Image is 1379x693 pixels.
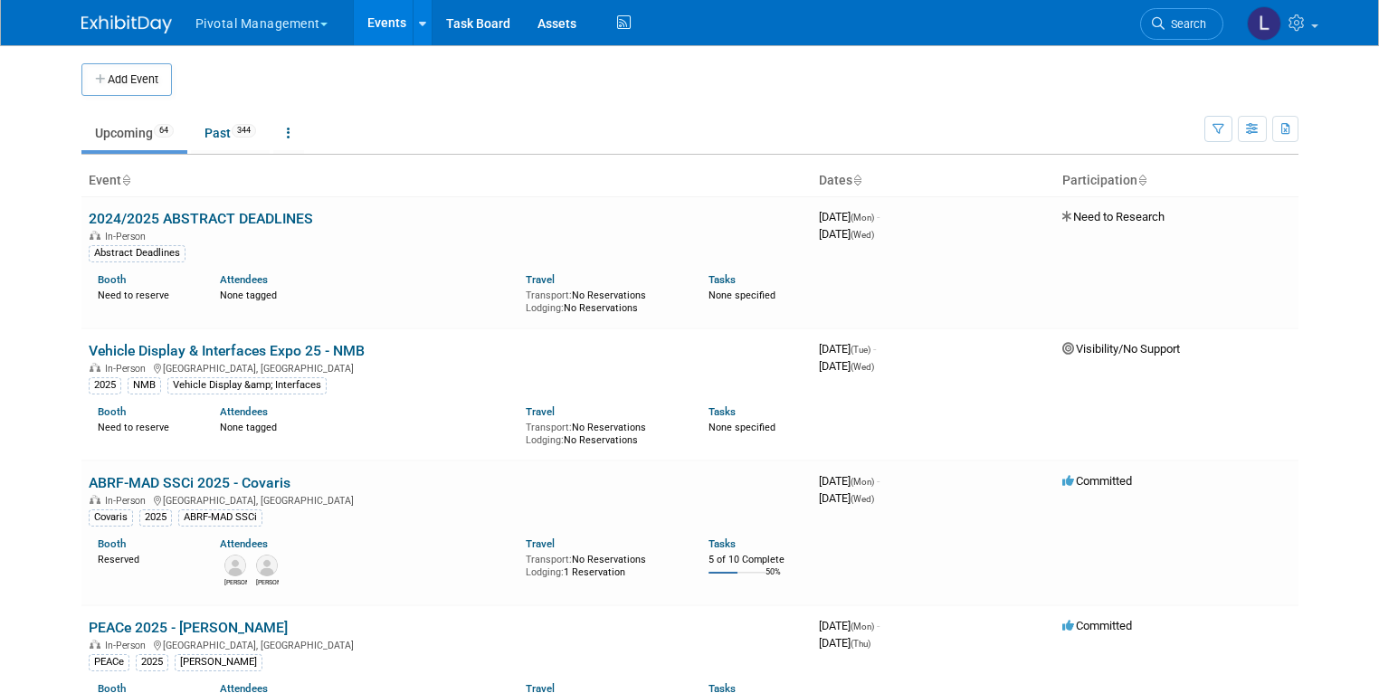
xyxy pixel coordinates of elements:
div: Need to reserve [98,286,193,302]
img: Sujash Chatterjee [256,555,278,576]
a: 2024/2025 ABSTRACT DEADLINES [89,210,313,227]
a: Sort by Event Name [121,173,130,187]
a: Search [1140,8,1223,40]
a: Sort by Start Date [852,173,861,187]
span: Transport: [526,554,572,565]
span: Need to Research [1062,210,1165,223]
a: Booth [98,273,126,286]
span: (Wed) [851,362,874,372]
span: Search [1165,17,1206,31]
a: Travel [526,405,555,418]
span: None specified [709,290,775,301]
span: (Wed) [851,494,874,504]
span: None specified [709,422,775,433]
a: Booth [98,537,126,550]
span: (Mon) [851,622,874,631]
a: Booth [98,405,126,418]
img: In-Person Event [90,640,100,649]
span: Committed [1062,474,1132,488]
div: 2025 [136,654,168,670]
span: [DATE] [819,474,880,488]
div: Sujash Chatterjee [256,576,279,587]
a: Tasks [709,537,736,550]
a: Upcoming64 [81,116,187,150]
div: Need to reserve [98,418,193,434]
img: In-Person Event [90,363,100,372]
div: Reserved [98,550,193,566]
span: Lodging: [526,434,564,446]
span: (Tue) [851,345,870,355]
span: [DATE] [819,227,874,241]
div: [GEOGRAPHIC_DATA], [GEOGRAPHIC_DATA] [89,360,804,375]
span: (Wed) [851,230,874,240]
div: Covaris [89,509,133,526]
span: [DATE] [819,636,870,650]
a: Past344 [191,116,270,150]
span: Lodging: [526,566,564,578]
span: - [877,619,880,632]
div: None tagged [220,418,512,434]
span: - [877,210,880,223]
span: (Mon) [851,213,874,223]
div: [GEOGRAPHIC_DATA], [GEOGRAPHIC_DATA] [89,492,804,507]
th: Participation [1055,166,1298,196]
div: Melissa Gabello [224,576,247,587]
span: - [873,342,876,356]
div: Vehicle Display &amp; Interfaces [167,377,327,394]
a: Travel [526,537,555,550]
button: Add Event [81,63,172,96]
a: Tasks [709,273,736,286]
a: Travel [526,273,555,286]
th: Event [81,166,812,196]
div: None tagged [220,286,512,302]
span: Visibility/No Support [1062,342,1180,356]
span: In-Person [105,495,151,507]
span: [DATE] [819,359,874,373]
div: No Reservations No Reservations [526,418,682,446]
th: Dates [812,166,1055,196]
div: NMB [128,377,161,394]
span: [DATE] [819,210,880,223]
span: (Thu) [851,639,870,649]
span: Lodging: [526,302,564,314]
div: ABRF-MAD SSCi [178,509,262,526]
img: In-Person Event [90,231,100,240]
span: In-Person [105,640,151,651]
a: Sort by Participation Type [1137,173,1146,187]
a: Vehicle Display & Interfaces Expo 25 - NMB [89,342,365,359]
a: Tasks [709,405,736,418]
div: Abstract Deadlines [89,245,185,261]
span: Transport: [526,422,572,433]
td: 50% [766,567,781,592]
span: - [877,474,880,488]
a: Attendees [220,537,268,550]
img: Melissa Gabello [224,555,246,576]
span: Committed [1062,619,1132,632]
span: Transport: [526,290,572,301]
span: In-Person [105,363,151,375]
div: [GEOGRAPHIC_DATA], [GEOGRAPHIC_DATA] [89,637,804,651]
span: [DATE] [819,342,876,356]
img: ExhibitDay [81,15,172,33]
span: [DATE] [819,491,874,505]
div: No Reservations 1 Reservation [526,550,682,578]
span: 344 [232,124,256,138]
a: Attendees [220,405,268,418]
img: Leslie Pelton [1247,6,1281,41]
a: ABRF-MAD SSCi 2025 - Covaris [89,474,290,491]
div: No Reservations No Reservations [526,286,682,314]
div: PEACe [89,654,129,670]
img: In-Person Event [90,495,100,504]
div: 2025 [89,377,121,394]
div: 5 of 10 Complete [709,554,804,566]
span: [DATE] [819,619,880,632]
span: In-Person [105,231,151,242]
div: 2025 [139,509,172,526]
span: 64 [154,124,174,138]
a: Attendees [220,273,268,286]
span: (Mon) [851,477,874,487]
div: [PERSON_NAME] [175,654,262,670]
a: PEACe 2025 - [PERSON_NAME] [89,619,288,636]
